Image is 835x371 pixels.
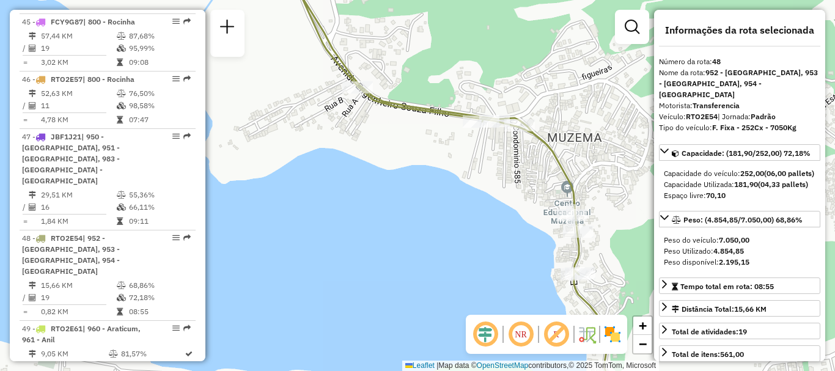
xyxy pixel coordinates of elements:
td: 09:11 [128,215,190,227]
td: 9,05 KM [40,348,108,360]
div: Peso disponível: [664,257,815,268]
td: 57,44 KM [40,30,116,42]
div: Espaço livre: [664,190,815,201]
span: JBF1J21 [51,132,81,141]
td: / [22,201,28,213]
td: 29,51 KM [40,189,116,201]
strong: 70,10 [706,191,726,200]
strong: 181,90 [734,180,758,189]
strong: 2.195,15 [719,257,749,266]
td: 19 [40,292,116,304]
a: Tempo total em rota: 08:55 [659,277,820,294]
td: 72,18% [128,292,190,304]
td: 3,02 KM [40,56,116,68]
strong: 4.854,85 [713,246,744,255]
td: 11 [40,100,116,112]
span: | 950 - [GEOGRAPHIC_DATA], 951 - [GEOGRAPHIC_DATA], 983 - [GEOGRAPHIC_DATA] - [GEOGRAPHIC_DATA] [22,132,120,185]
span: Ocultar deslocamento [471,320,500,349]
a: Zoom out [633,335,652,353]
span: Capacidade: (181,90/252,00) 72,18% [682,149,811,158]
td: 81,57% [120,348,184,360]
td: 4,78 KM [40,114,116,126]
td: 19 [40,42,116,54]
div: Tipo do veículo: [659,122,820,133]
strong: 252,00 [740,169,764,178]
strong: 561,00 [720,350,744,359]
em: Rota exportada [183,133,191,140]
span: 49 - [22,324,141,344]
span: Ocultar NR [506,320,535,349]
td: 16 [40,201,116,213]
td: = [22,114,28,126]
td: = [22,306,28,318]
i: % de utilização do peso [117,32,126,40]
i: Tempo total em rota [117,218,123,225]
i: % de utilização da cubagem [117,45,126,52]
td: 66,11% [128,201,190,213]
i: Total de Atividades [29,294,36,301]
a: Zoom in [633,317,652,335]
span: Total de atividades: [672,327,747,336]
span: Exibir rótulo [542,320,571,349]
td: 76,50% [128,87,190,100]
i: % de utilização da cubagem [117,204,126,211]
a: Peso: (4.854,85/7.050,00) 68,86% [659,211,820,227]
td: / [22,292,28,304]
i: % de utilização do peso [117,282,126,289]
strong: F. Fixa - 252Cx - 7050Kg [712,123,796,132]
strong: 19 [738,327,747,336]
td: 15,66 KM [40,279,116,292]
a: Total de itens:561,00 [659,345,820,362]
i: % de utilização da cubagem [117,294,126,301]
td: 95,99% [128,42,190,54]
i: Total de Atividades [29,45,36,52]
div: Nome da rota: [659,67,820,100]
td: = [22,215,28,227]
span: RTO2E61 [51,324,83,333]
span: 15,66 KM [734,304,767,314]
div: Capacidade do veículo: [664,168,815,179]
td: 52,63 KM [40,87,116,100]
em: Rota exportada [183,75,191,83]
td: 98,58% [128,100,190,112]
img: Fluxo de ruas [577,325,597,344]
span: | 960 - Araticum, 961 - Anil [22,324,141,344]
i: % de utilização do peso [109,350,118,358]
span: Peso: (4.854,85/7.050,00) 68,86% [683,215,803,224]
em: Rota exportada [183,18,191,25]
div: Distância Total: [672,304,767,315]
td: 55,36% [128,189,190,201]
span: 48 - [22,233,120,276]
i: Distância Total [29,282,36,289]
a: OpenStreetMap [477,361,529,370]
strong: 7.050,00 [719,235,749,244]
div: Total de itens: [672,349,744,360]
div: Capacidade Utilizada: [664,179,815,190]
a: Exibir filtros [620,15,644,39]
i: Tempo total em rota [117,116,123,123]
a: Total de atividades:19 [659,323,820,339]
i: Tempo total em rota [117,59,123,66]
strong: 48 [712,57,721,66]
em: Rota exportada [183,234,191,241]
a: Leaflet [405,361,435,370]
i: Distância Total [29,90,36,97]
em: Opções [172,75,180,83]
div: Motorista: [659,100,820,111]
td: 07:47 [128,114,190,126]
img: Exibir/Ocultar setores [603,325,622,344]
strong: Padrão [751,112,776,121]
div: Veículo: [659,111,820,122]
i: % de utilização do peso [117,191,126,199]
div: Peso Utilizado: [664,246,815,257]
h4: Informações da rota selecionada [659,24,820,36]
span: | [436,361,438,370]
i: % de utilização do peso [117,90,126,97]
td: / [22,42,28,54]
strong: Transferencia [693,101,740,110]
span: − [639,336,647,351]
div: Peso: (4.854,85/7.050,00) 68,86% [659,230,820,273]
strong: (04,33 pallets) [758,180,808,189]
div: Map data © contributors,© 2025 TomTom, Microsoft [402,361,659,371]
td: 1,84 KM [40,215,116,227]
